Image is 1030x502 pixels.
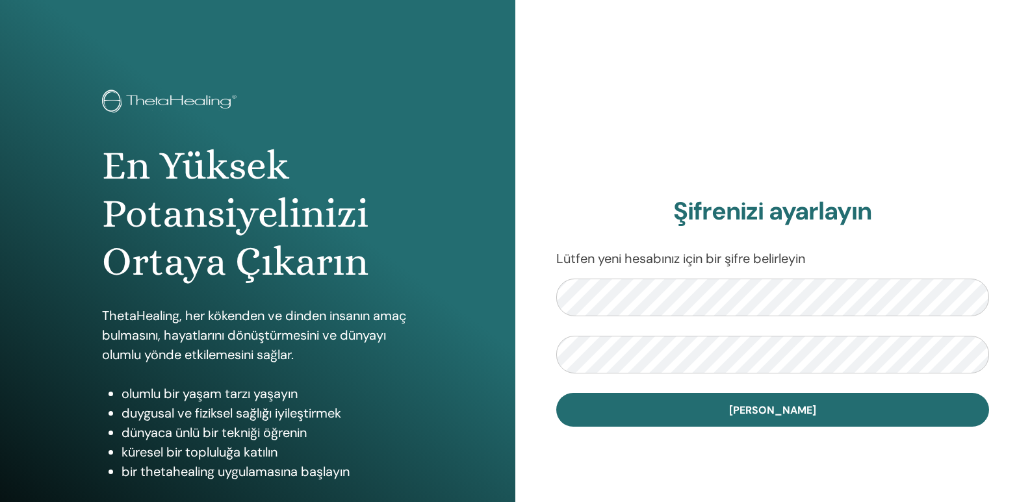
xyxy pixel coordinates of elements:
font: duygusal ve fiziksel sağlığı iyileştirmek [122,405,341,421]
font: Lütfen yeni hesabınız için bir şifre belirleyin [556,250,805,267]
font: bir thetahealing uygulamasına başlayın [122,463,350,480]
font: Şifrenizi ayarlayın [673,195,871,227]
font: ThetaHealing, her kökenden ve dinden insanın amaç bulmasını, hayatlarını dönüştürmesini ve dünyay... [102,307,406,363]
font: En Yüksek Potansiyelinizi Ortaya Çıkarın [102,142,368,285]
font: dünyaca ünlü bir tekniği öğrenin [122,424,307,441]
font: [PERSON_NAME] [729,403,816,417]
font: küresel bir topluluğa katılın [122,444,277,460]
button: [PERSON_NAME] [556,393,990,427]
font: olumlu bir yaşam tarzı yaşayın [122,385,298,402]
